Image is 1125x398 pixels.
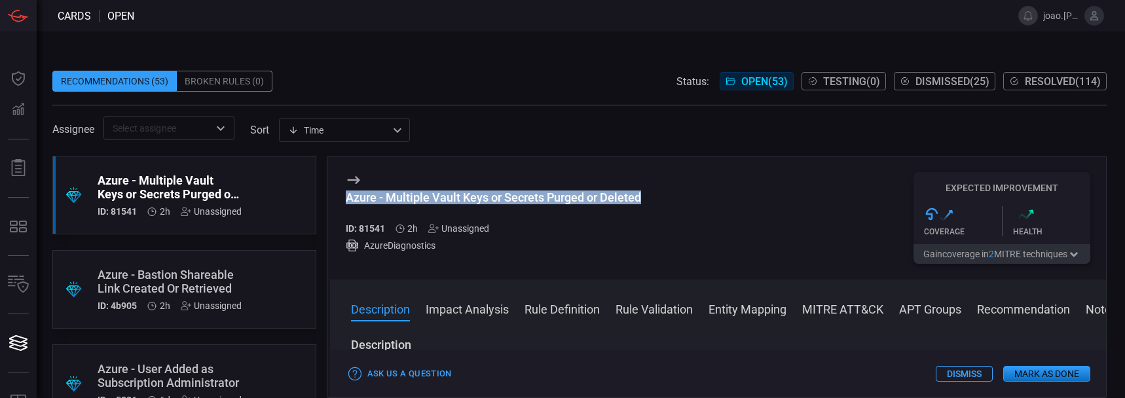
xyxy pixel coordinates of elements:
[160,300,170,311] span: Sep 01, 2025 2:09 PM
[899,300,961,316] button: APT Groups
[52,123,94,136] span: Assignee
[98,268,242,295] div: Azure - Bastion Shareable Link Created Or Retrieved
[3,211,34,242] button: MITRE - Detection Posture
[3,327,34,359] button: Cards
[346,239,641,252] div: AzureDiagnostics
[288,124,389,137] div: Time
[913,244,1090,264] button: Gaincoverage in2MITRE techniques
[58,10,91,22] span: Cards
[346,364,455,384] button: Ask Us a Question
[741,75,788,88] span: Open ( 53 )
[346,190,641,204] div: Azure - Multiple Vault Keys or Secrets Purged or Deleted
[913,183,1090,193] h5: Expected Improvement
[977,300,1070,316] button: Recommendation
[936,366,993,382] button: Dismiss
[720,72,794,90] button: Open(53)
[3,153,34,184] button: Reports
[98,206,137,217] h5: ID: 81541
[676,75,709,88] span: Status:
[212,119,230,137] button: Open
[894,72,995,90] button: Dismissed(25)
[709,300,786,316] button: Entity Mapping
[426,300,509,316] button: Impact Analysis
[616,300,693,316] button: Rule Validation
[3,94,34,126] button: Detections
[160,206,170,217] span: Sep 01, 2025 2:09 PM
[924,227,1002,236] div: Coverage
[1003,366,1090,382] button: Mark as Done
[98,362,242,389] div: Azure - User Added as Subscription Administrator
[525,300,600,316] button: Rule Definition
[98,173,242,201] div: Azure - Multiple Vault Keys or Secrets Purged or Deleted
[802,300,883,316] button: MITRE ATT&CK
[428,223,489,234] div: Unassigned
[250,124,269,136] label: sort
[177,71,272,92] div: Broken Rules (0)
[98,300,137,311] h5: ID: 4b905
[1013,227,1091,236] div: Health
[3,63,34,94] button: Dashboard
[181,300,242,311] div: Unassigned
[915,75,989,88] span: Dismissed ( 25 )
[823,75,880,88] span: Testing ( 0 )
[1043,10,1079,21] span: joao.[PERSON_NAME]
[181,206,242,217] div: Unassigned
[802,72,886,90] button: Testing(0)
[52,71,177,92] div: Recommendations (53)
[1003,72,1107,90] button: Resolved(114)
[107,10,134,22] span: open
[107,120,209,136] input: Select assignee
[1086,300,1117,316] button: Notes
[989,249,994,259] span: 2
[1025,75,1101,88] span: Resolved ( 114 )
[351,337,1086,353] h3: Description
[3,269,34,300] button: Inventory
[351,300,410,316] button: Description
[407,223,418,234] span: Sep 01, 2025 2:09 PM
[346,223,385,234] h5: ID: 81541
